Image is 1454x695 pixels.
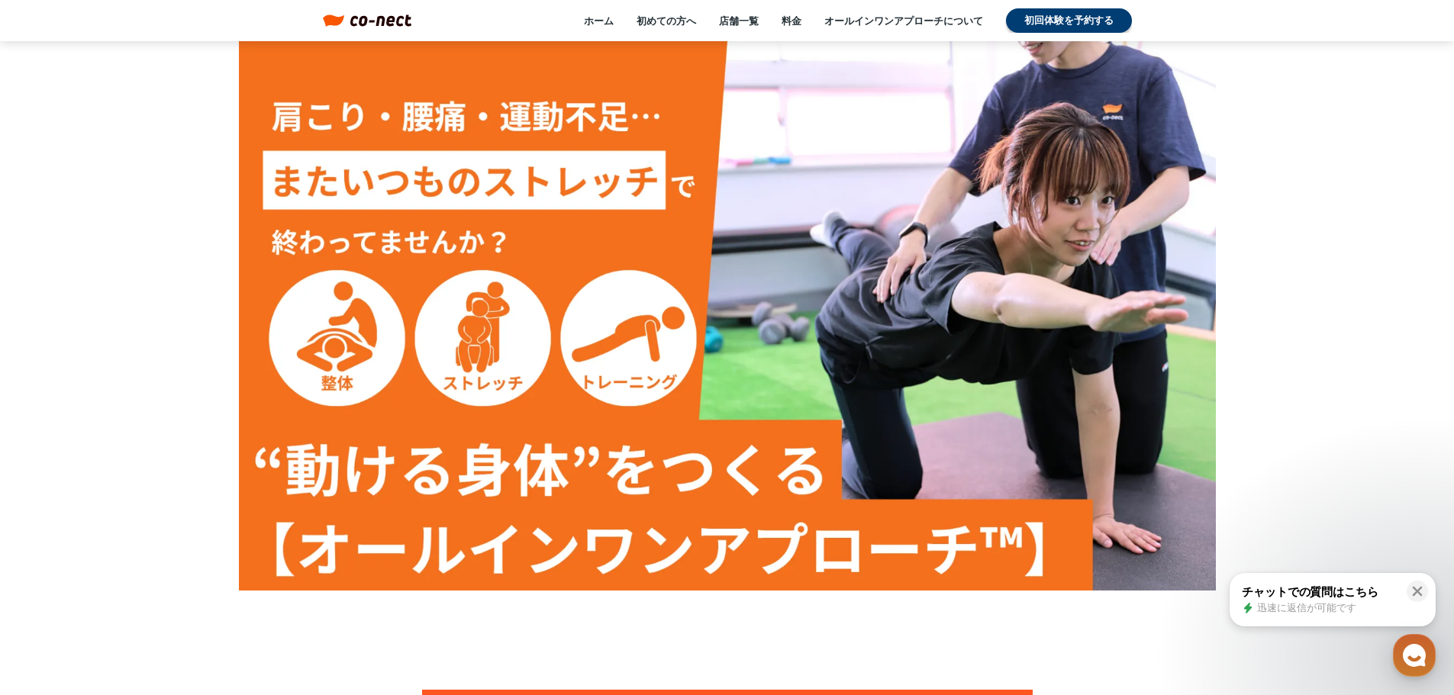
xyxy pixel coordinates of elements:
a: ホーム [584,14,614,27]
a: オールインワンアプローチについて [824,14,983,27]
a: 初めての方へ [637,14,696,27]
a: 料金 [782,14,801,27]
a: 初回体験を予約する [1006,8,1132,33]
a: 店舗一覧 [719,14,759,27]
